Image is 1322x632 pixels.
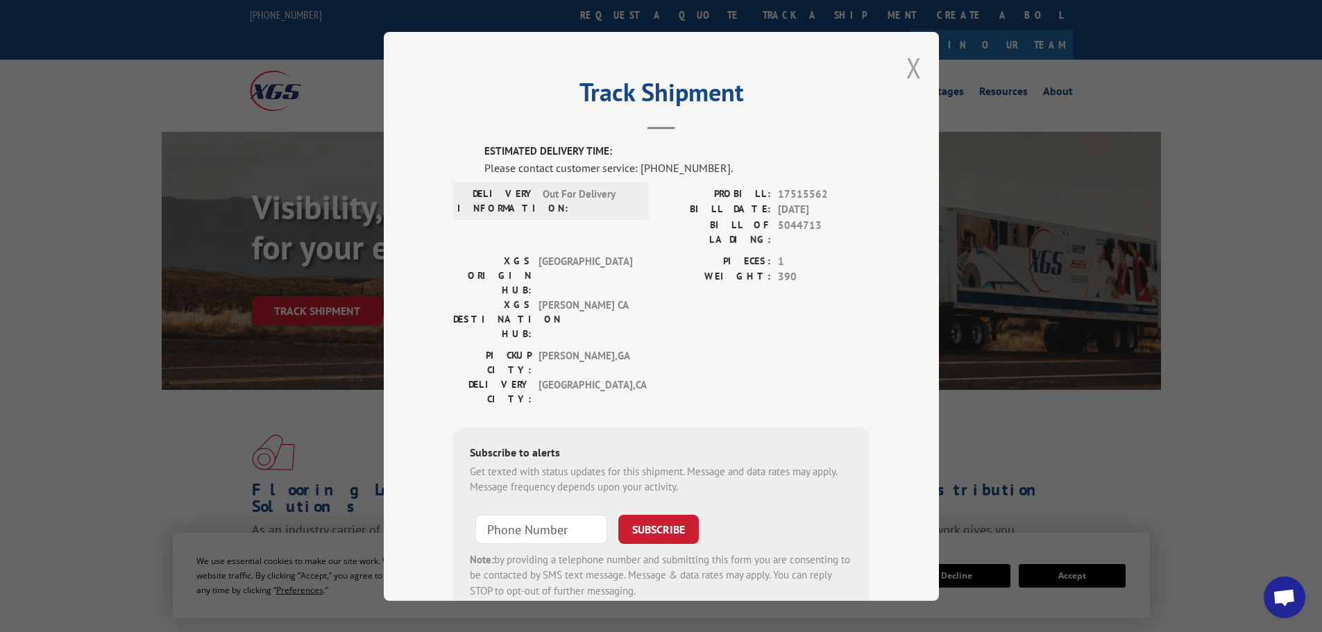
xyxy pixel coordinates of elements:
label: BILL OF LADING: [661,217,771,246]
div: Get texted with status updates for this shipment. Message and data rates may apply. Message frequ... [470,463,853,495]
span: 17515562 [778,186,870,202]
label: BILL DATE: [661,202,771,218]
span: Out For Delivery [543,186,636,215]
div: by providing a telephone number and submitting this form you are consenting to be contacted by SM... [470,552,853,599]
span: [DATE] [778,202,870,218]
input: Phone Number [475,514,607,543]
label: PROBILL: [661,186,771,202]
a: Open chat [1264,577,1305,618]
span: [PERSON_NAME] CA [539,297,632,341]
div: Please contact customer service: [PHONE_NUMBER]. [484,159,870,176]
button: SUBSCRIBE [618,514,699,543]
label: PICKUP CITY: [453,348,532,377]
label: PIECES: [661,253,771,269]
span: 1 [778,253,870,269]
span: [GEOGRAPHIC_DATA] , CA [539,377,632,406]
label: DELIVERY CITY: [453,377,532,406]
label: WEIGHT: [661,269,771,285]
div: Subscribe to alerts [470,443,853,463]
span: [GEOGRAPHIC_DATA] [539,253,632,297]
strong: Note: [470,552,494,565]
label: ESTIMATED DELIVERY TIME: [484,144,870,160]
span: [PERSON_NAME] , GA [539,348,632,377]
button: Close modal [906,49,922,86]
span: 5044713 [778,217,870,246]
label: XGS DESTINATION HUB: [453,297,532,341]
label: XGS ORIGIN HUB: [453,253,532,297]
span: 390 [778,269,870,285]
h2: Track Shipment [453,83,870,109]
label: DELIVERY INFORMATION: [457,186,536,215]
